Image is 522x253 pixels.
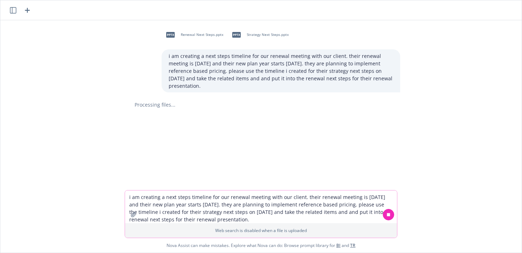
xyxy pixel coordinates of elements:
[181,32,223,37] span: Renewal Next Steps.pptx
[127,101,400,108] div: Processing files...
[162,26,225,44] div: pptxRenewal Next Steps.pptx
[228,26,290,44] div: pptxStrategy Next Steps.pptx
[169,52,393,90] p: i am creating a next steps timeline for our renewal meeting with our client. their renewal meetin...
[247,32,289,37] span: Strategy Next Steps.pptx
[336,242,341,248] a: BI
[129,227,393,233] p: Web search is disabled when a file is uploaded
[232,32,241,37] span: pptx
[166,32,175,37] span: pptx
[350,242,355,248] a: TR
[167,238,355,253] span: Nova Assist can make mistakes. Explore what Nova can do: Browse prompt library for and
